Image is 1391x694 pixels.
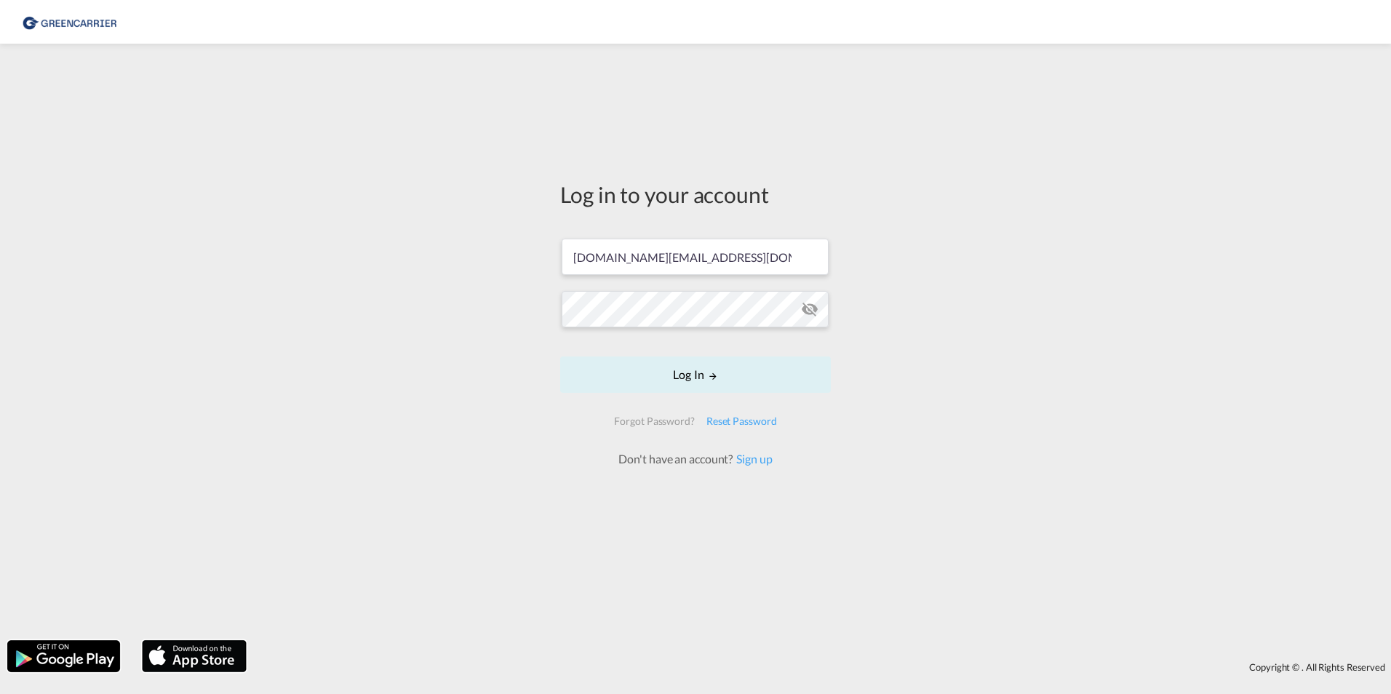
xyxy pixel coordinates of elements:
[22,6,120,39] img: 1378a7308afe11ef83610d9e779c6b34.png
[602,451,788,467] div: Don't have an account?
[733,452,772,466] a: Sign up
[701,408,783,434] div: Reset Password
[562,239,829,275] input: Enter email/phone number
[140,639,248,674] img: apple.png
[6,639,121,674] img: google.png
[254,655,1391,679] div: Copyright © . All Rights Reserved
[560,179,831,210] div: Log in to your account
[608,408,700,434] div: Forgot Password?
[560,356,831,393] button: LOGIN
[801,300,818,318] md-icon: icon-eye-off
